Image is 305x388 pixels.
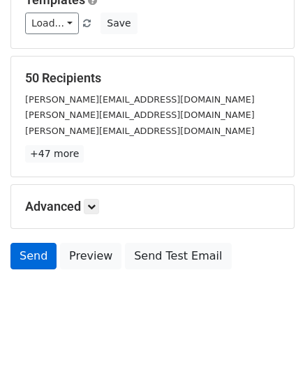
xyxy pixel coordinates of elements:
[60,243,121,269] a: Preview
[25,94,255,105] small: [PERSON_NAME][EMAIL_ADDRESS][DOMAIN_NAME]
[25,110,255,120] small: [PERSON_NAME][EMAIL_ADDRESS][DOMAIN_NAME]
[25,13,79,34] a: Load...
[125,243,231,269] a: Send Test Email
[25,145,84,163] a: +47 more
[25,199,280,214] h5: Advanced
[10,243,57,269] a: Send
[235,321,305,388] iframe: Chat Widget
[25,70,280,86] h5: 50 Recipients
[101,13,137,34] button: Save
[25,126,255,136] small: [PERSON_NAME][EMAIL_ADDRESS][DOMAIN_NAME]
